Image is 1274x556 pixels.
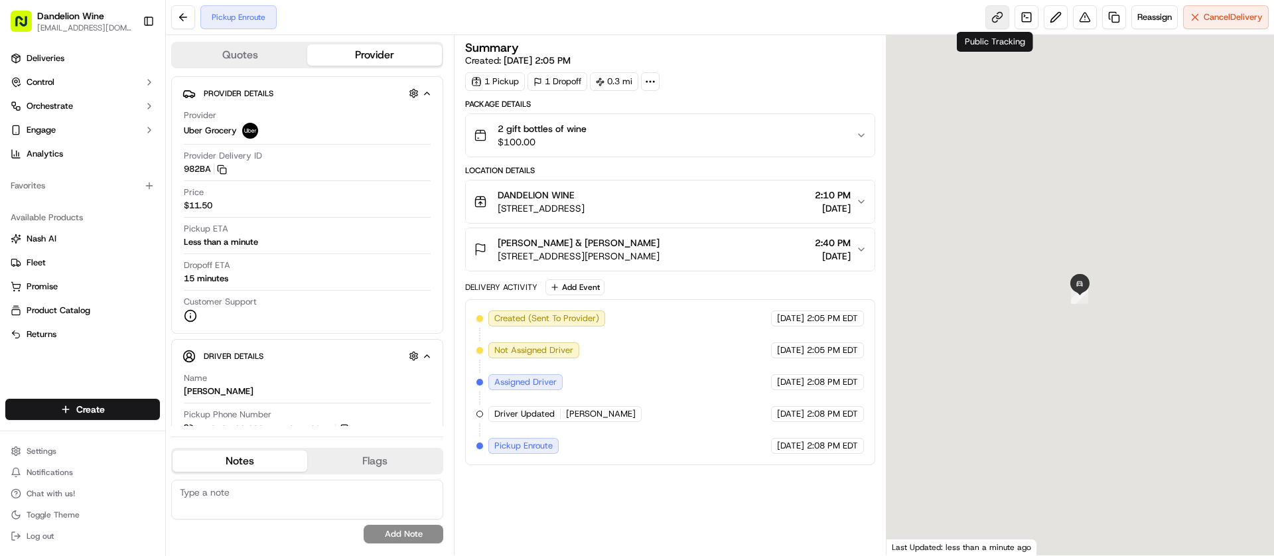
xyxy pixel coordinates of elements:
[590,72,638,91] div: 0.3 mi
[5,228,160,249] button: Nash AI
[5,463,160,482] button: Notifications
[27,52,64,64] span: Deliveries
[27,467,73,478] span: Notifications
[545,279,604,295] button: Add Event
[184,109,216,121] span: Provider
[465,42,519,54] h3: Summary
[1131,5,1178,29] button: Reassign
[37,23,132,33] button: [EMAIL_ADDRESS][DOMAIN_NAME]
[494,408,555,420] span: Driver Updated
[815,202,851,215] span: [DATE]
[5,324,160,345] button: Returns
[777,313,804,324] span: [DATE]
[206,170,242,186] button: See all
[94,328,161,339] a: Powered byPylon
[112,298,123,309] div: 💻
[173,44,307,66] button: Quotes
[184,163,227,175] button: 982BA
[5,399,160,420] button: Create
[8,291,107,315] a: 📗Knowledge Base
[35,86,239,100] input: Got a question? Start typing here...
[11,328,155,340] a: Returns
[184,422,353,437] button: +1 312 766 6835 ext. 84416041
[144,206,149,216] span: •
[107,291,218,315] a: 💻API Documentation
[184,385,253,397] div: [PERSON_NAME]
[807,376,858,388] span: 2:08 PM EDT
[13,53,242,74] p: Welcome 👋
[182,345,432,367] button: Driver Details
[498,202,585,215] span: [STREET_ADDRESS]
[504,54,571,66] span: [DATE] 2:05 PM
[13,298,24,309] div: 📗
[27,242,37,253] img: 1736555255976-a54dd68f-1ca7-489b-9aae-adbdc363a1c4
[566,408,636,420] span: [PERSON_NAME]
[151,242,178,252] span: [DATE]
[5,300,160,321] button: Product Catalog
[494,344,573,356] span: Not Assigned Driver
[27,206,37,217] img: 1736555255976-a54dd68f-1ca7-489b-9aae-adbdc363a1c4
[886,539,1037,555] div: Last Updated: less than a minute ago
[5,96,160,117] button: Orchestrate
[498,249,660,263] span: [STREET_ADDRESS][PERSON_NAME]
[807,408,858,420] span: 2:08 PM EDT
[307,451,442,472] button: Flags
[777,344,804,356] span: [DATE]
[27,510,80,520] span: Toggle Theme
[466,114,874,157] button: 2 gift bottles of wine$100.00
[807,344,858,356] span: 2:05 PM EDT
[60,127,218,140] div: Start new chat
[242,123,258,139] img: uber-new-logo.jpeg
[5,442,160,460] button: Settings
[184,236,258,248] div: Less than a minute
[1071,287,1088,304] div: 1
[184,125,237,137] span: Uber Grocery
[11,305,155,316] a: Product Catalog
[465,282,537,293] div: Delivery Activity
[815,236,851,249] span: 2:40 PM
[465,72,525,91] div: 1 Pickup
[27,531,54,541] span: Log out
[27,124,56,136] span: Engage
[815,188,851,202] span: 2:10 PM
[807,313,858,324] span: 2:05 PM EDT
[144,242,149,252] span: •
[5,506,160,524] button: Toggle Theme
[815,249,851,263] span: [DATE]
[173,451,307,472] button: Notes
[37,9,104,23] span: Dandelion Wine
[5,252,160,273] button: Fleet
[41,242,141,252] span: Wisdom [PERSON_NAME]
[1137,11,1172,23] span: Reassign
[307,44,442,66] button: Provider
[27,305,90,316] span: Product Catalog
[60,140,182,151] div: We're available if you need us!
[498,236,660,249] span: [PERSON_NAME] & [PERSON_NAME]
[184,273,228,285] div: 15 minutes
[498,188,575,202] span: DANDELION WINE
[184,259,230,271] span: Dropoff ETA
[5,207,160,228] div: Available Products
[494,313,599,324] span: Created (Sent To Provider)
[125,297,213,310] span: API Documentation
[5,175,160,196] div: Favorites
[777,408,804,420] span: [DATE]
[184,409,271,421] span: Pickup Phone Number
[5,48,160,69] a: Deliveries
[5,143,160,165] a: Analytics
[807,440,858,452] span: 2:08 PM EDT
[27,100,73,112] span: Orchestrate
[184,150,262,162] span: Provider Delivery ID
[184,296,257,308] span: Customer Support
[494,440,553,452] span: Pickup Enroute
[5,527,160,545] button: Log out
[226,131,242,147] button: Start new chat
[204,351,263,362] span: Driver Details
[27,76,54,88] span: Control
[5,5,137,37] button: Dandelion Wine[EMAIL_ADDRESS][DOMAIN_NAME]
[204,88,273,99] span: Provider Details
[28,127,52,151] img: 8571987876998_91fb9ceb93ad5c398215_72.jpg
[13,127,37,151] img: 1736555255976-a54dd68f-1ca7-489b-9aae-adbdc363a1c4
[27,297,102,310] span: Knowledge Base
[27,281,58,293] span: Promise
